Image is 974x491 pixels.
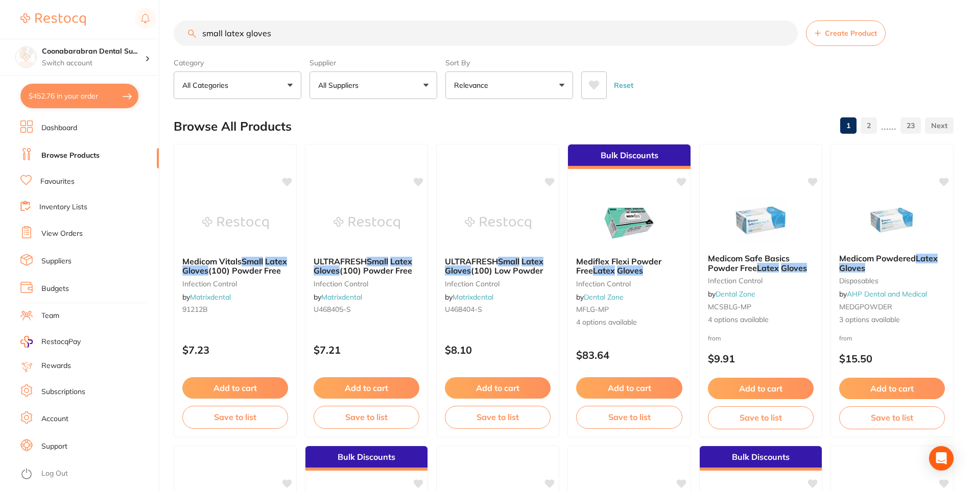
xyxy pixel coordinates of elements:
[593,265,615,276] em: Latex
[445,71,573,99] button: Relevance
[859,194,925,245] img: Medicom Powdered Latex Gloves
[708,315,814,325] span: 4 options available
[20,8,86,31] a: Restocq Logo
[617,265,643,276] em: Gloves
[568,144,690,169] div: Bulk Discounts
[41,123,77,133] a: Dashboard
[700,446,822,471] div: Bulk Discounts
[367,256,388,266] em: Small
[576,280,682,288] small: Infection Control
[708,353,814,364] p: $9.91
[708,253,790,273] span: Medicom Safe Basics Powder Free
[727,194,794,245] img: Medicom Safe Basics Powder Free Latex Gloves
[390,256,412,266] em: Latex
[839,334,852,342] span: from
[174,20,798,46] input: Search Products
[716,289,755,299] a: Dental Zone
[174,71,301,99] button: All Categories
[757,263,779,273] em: Latex
[611,71,636,99] button: Reset
[41,469,68,479] a: Log Out
[41,414,68,424] a: Account
[265,256,287,266] em: Latex
[839,353,945,364] p: $15.50
[445,377,551,399] button: Add to cart
[314,344,419,356] p: $7.21
[576,305,609,314] span: MFLG-MP
[576,257,682,276] b: Mediflex Flexi Powder Free Latex Gloves
[41,441,67,452] a: Support
[781,263,807,273] em: Gloves
[471,265,543,276] span: (100) Low Powder
[182,265,208,276] em: Gloves
[41,151,100,161] a: Browse Products
[708,378,814,399] button: Add to cart
[182,305,208,314] span: 91212B
[839,263,865,273] em: Gloves
[41,256,72,266] a: Suppliers
[321,292,362,302] a: Matrixdental
[840,115,857,136] a: 1
[445,256,498,266] span: ULTRAFRESH
[40,177,75,187] a: Favourites
[708,302,751,311] span: MCSBLG-MP
[182,406,288,428] button: Save to list
[174,58,301,67] label: Category
[182,292,231,302] span: by
[182,80,232,90] p: All Categories
[20,336,33,348] img: RestocqPay
[839,253,916,263] span: Medicom Powdered
[318,80,363,90] p: All Suppliers
[825,29,877,37] span: Create Product
[465,198,531,249] img: ULTRAFRESH Small Latex Gloves (100) Low Powder
[20,336,81,348] a: RestocqPay
[900,115,921,136] a: 23
[839,406,945,429] button: Save to list
[340,265,412,276] span: (100) Powder Free
[41,311,59,321] a: Team
[839,289,927,299] span: by
[334,198,400,249] img: ULTRAFRESH Small Latex Gloves (100) Powder Free
[839,277,945,285] small: disposables
[20,13,86,26] img: Restocq Logo
[929,446,954,471] div: Open Intercom Messenger
[174,119,292,134] h2: Browse All Products
[202,198,269,249] img: Medicom Vitals Small Latex Gloves (100) Powder Free
[861,115,877,136] a: 2
[242,256,263,266] em: Small
[708,406,814,429] button: Save to list
[839,302,892,311] span: MEDGPOWDER
[708,289,755,299] span: by
[314,377,419,399] button: Add to cart
[445,58,573,67] label: Sort By
[916,253,938,263] em: Latex
[182,256,242,266] span: Medicom Vitals
[445,344,551,356] p: $8.10
[182,280,288,288] small: infection control
[596,198,662,249] img: Mediflex Flexi Powder Free Latex Gloves
[20,84,138,108] button: $452.76 in your order
[521,256,543,266] em: Latex
[708,254,814,273] b: Medicom Safe Basics Powder Free Latex Gloves
[182,377,288,399] button: Add to cart
[314,257,419,276] b: ULTRAFRESH Small Latex Gloves (100) Powder Free
[839,315,945,325] span: 3 options available
[41,361,71,371] a: Rewards
[39,202,87,212] a: Inventory Lists
[576,317,682,328] span: 4 options available
[314,292,362,302] span: by
[42,58,145,68] p: Switch account
[182,257,288,276] b: Medicom Vitals Small Latex Gloves (100) Powder Free
[454,80,492,90] p: Relevance
[881,120,896,132] p: ......
[708,334,721,342] span: from
[314,305,351,314] span: U468405-S
[445,280,551,288] small: infection control
[41,229,83,239] a: View Orders
[847,289,927,299] a: AHP Dental and Medical
[314,256,367,266] span: ULTRAFRESH
[16,47,36,67] img: Coonabarabran Dental Surgery
[576,377,682,399] button: Add to cart
[41,337,81,347] span: RestocqPay
[310,71,437,99] button: All Suppliers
